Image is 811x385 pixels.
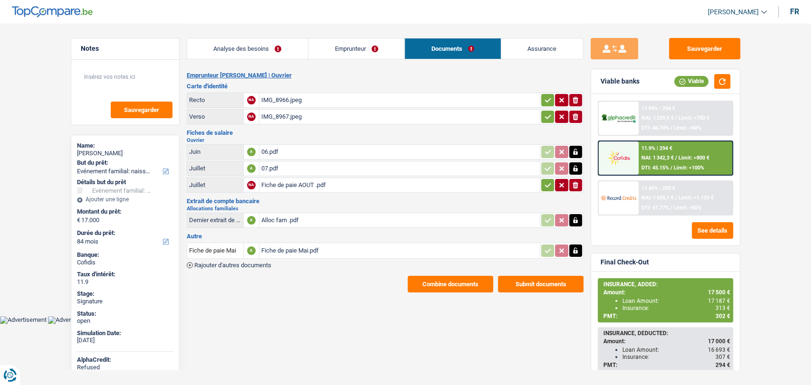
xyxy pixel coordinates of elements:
[603,362,730,368] div: PMT:
[187,198,583,204] h3: Extrait de compte bancaire
[187,233,583,239] h3: Autre
[247,113,256,121] div: NA
[77,150,173,157] div: [PERSON_NAME]
[48,316,95,324] img: Advertisement
[187,83,583,89] h3: Carte d'identité
[77,364,173,371] div: Refused
[678,155,709,161] span: Limit: >800 €
[674,165,704,171] span: Limit: <100%
[187,206,583,211] h2: Allocations familiales
[603,289,730,296] div: Amount:
[675,195,677,201] span: /
[408,276,493,292] button: Combine documents
[622,298,730,304] div: Loan Amount:
[674,205,701,211] span: Limit: <65%
[261,145,538,159] div: 06.pdf
[641,105,675,112] div: 11.99% | 294 €
[77,278,173,286] div: 11.9
[670,205,672,211] span: /
[678,115,709,121] span: Limit: >750 €
[189,165,241,172] div: Juillet
[247,246,256,255] div: A
[77,337,173,344] div: [DATE]
[81,45,170,53] h5: Notes
[601,189,636,207] img: Record Credits
[247,148,256,156] div: A
[603,313,730,319] div: PMT:
[716,313,730,319] span: 302 €
[641,185,675,191] div: 11.45% | 290 €
[247,96,256,104] div: NA
[641,205,669,211] span: DTI: 41.77%
[261,244,538,258] div: Fiche de paie Mai.pdf
[77,259,173,266] div: Cofidis
[187,130,583,136] h3: Fiches de salaire
[641,115,674,121] span: NAI: 1 259,5 €
[77,251,173,259] div: Banque:
[77,178,173,186] div: Détails but du prêt
[641,165,669,171] span: DTI: 45.15%
[708,347,730,353] span: 16 693 €
[77,271,173,278] div: Taux d'intérêt:
[641,155,674,161] span: NAI: 1 342,3 €
[641,145,672,151] div: 11.9% | 294 €
[716,362,730,368] span: 294 €
[77,290,173,298] div: Stage:
[716,305,730,311] span: 313 €
[77,159,172,167] label: But du prêt:
[187,72,583,79] h2: Emprunteur [PERSON_NAME] | Ouvrier
[77,216,80,224] span: €
[189,113,241,120] div: Verso
[601,258,649,266] div: Final Check-Out
[603,330,730,337] div: INSURANCE, DEDUCTED:
[261,178,538,192] div: Fiche de paie AOUT .pdf
[77,229,172,237] label: Durée du prêt:
[675,115,677,121] span: /
[187,38,308,59] a: Analyse des besoins
[261,93,538,107] div: IMG_8966.jpeg
[692,222,733,239] button: See details
[601,149,636,167] img: Cofidis
[189,181,241,188] div: Juillet
[622,347,730,353] div: Loan Amount:
[77,208,172,216] label: Montant du prêt:
[12,6,93,18] img: TopCompare Logo
[187,138,583,143] h2: Ouvrier
[669,38,740,59] button: Sauvegarder
[622,305,730,311] div: Insurance:
[498,276,583,292] button: Submit documents
[501,38,583,59] a: Assurance
[622,354,730,360] div: Insurance:
[603,281,730,288] div: INSURANCE, ADDED:
[678,195,714,201] span: Limit: >1.133 €
[111,102,172,118] button: Sauvegarder
[189,148,241,155] div: Juin
[674,76,708,86] div: Viable
[77,356,173,364] div: AlphaCredit:
[124,107,159,113] span: Sauvegarder
[77,317,173,325] div: open
[77,298,173,305] div: Signature
[603,338,730,345] div: Amount:
[77,196,173,203] div: Ajouter une ligne
[261,213,538,227] div: Alloc fam .pdf
[641,125,669,131] span: DTI: 46.74%
[700,4,767,20] a: [PERSON_NAME]
[708,338,730,345] span: 17 000 €
[247,216,256,225] div: A
[77,142,173,150] div: Name:
[77,310,173,318] div: Status:
[670,165,672,171] span: /
[675,155,677,161] span: /
[670,125,672,131] span: /
[708,8,759,16] span: [PERSON_NAME]
[405,38,500,59] a: Documents
[247,164,256,173] div: A
[189,216,241,224] div: Dernier extrait de compte pour vos allocations familiales
[601,77,639,85] div: Viable banks
[247,181,256,189] div: NA
[708,289,730,296] span: 17 500 €
[77,329,173,337] div: Simulation Date:
[194,262,271,268] span: Rajouter d'autres documents
[708,298,730,304] span: 17 187 €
